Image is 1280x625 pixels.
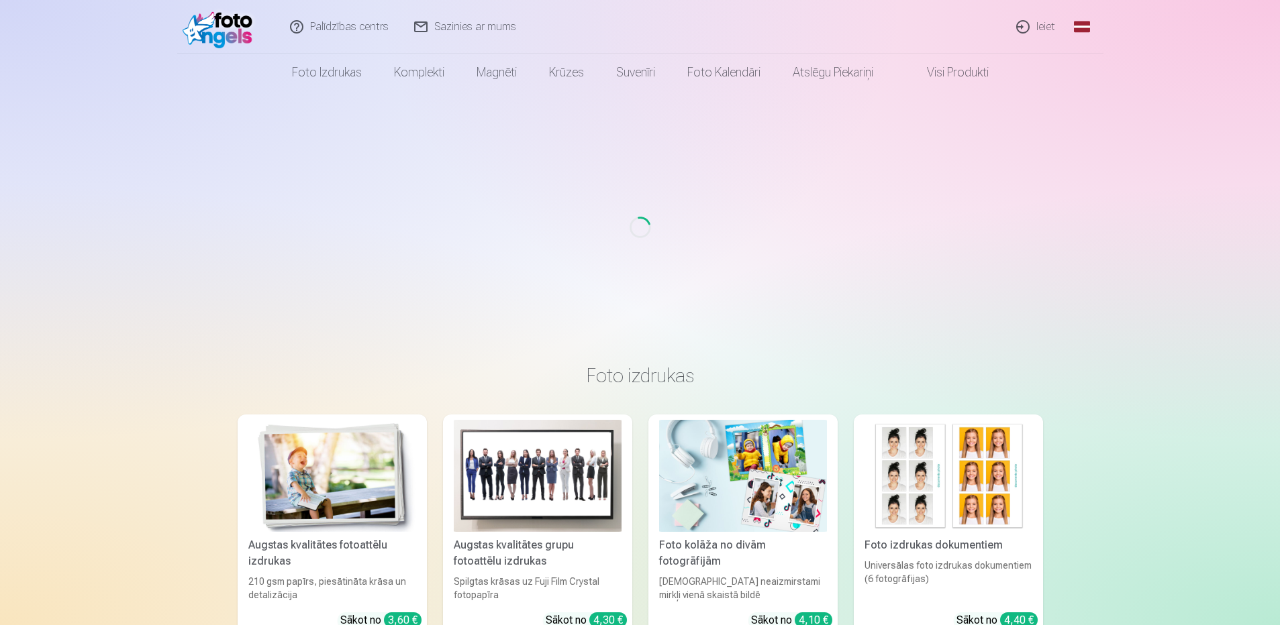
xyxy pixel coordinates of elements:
[243,537,422,569] div: Augstas kvalitātes fotoattēlu izdrukas
[183,5,260,48] img: /v1
[654,575,832,602] div: [DEMOGRAPHIC_DATA] neaizmirstami mirkļi vienā skaistā bildē
[243,575,422,602] div: 210 gsm papīrs, piesātināta krāsa un detalizācija
[889,54,1005,91] a: Visi produkti
[248,420,416,532] img: Augstas kvalitātes fotoattēlu izdrukas
[460,54,533,91] a: Magnēti
[378,54,460,91] a: Komplekti
[859,559,1038,602] div: Universālas foto izdrukas dokumentiem (6 fotogrāfijas)
[654,537,832,569] div: Foto kolāža no divām fotogrāfijām
[659,420,827,532] img: Foto kolāža no divām fotogrāfijām
[276,54,378,91] a: Foto izdrukas
[671,54,777,91] a: Foto kalendāri
[777,54,889,91] a: Atslēgu piekariņi
[248,363,1032,388] h3: Foto izdrukas
[448,575,627,602] div: Spilgtas krāsas uz Fuji Film Crystal fotopapīra
[448,537,627,569] div: Augstas kvalitātes grupu fotoattēlu izdrukas
[600,54,671,91] a: Suvenīri
[454,420,622,532] img: Augstas kvalitātes grupu fotoattēlu izdrukas
[533,54,600,91] a: Krūzes
[865,420,1032,532] img: Foto izdrukas dokumentiem
[859,537,1038,553] div: Foto izdrukas dokumentiem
